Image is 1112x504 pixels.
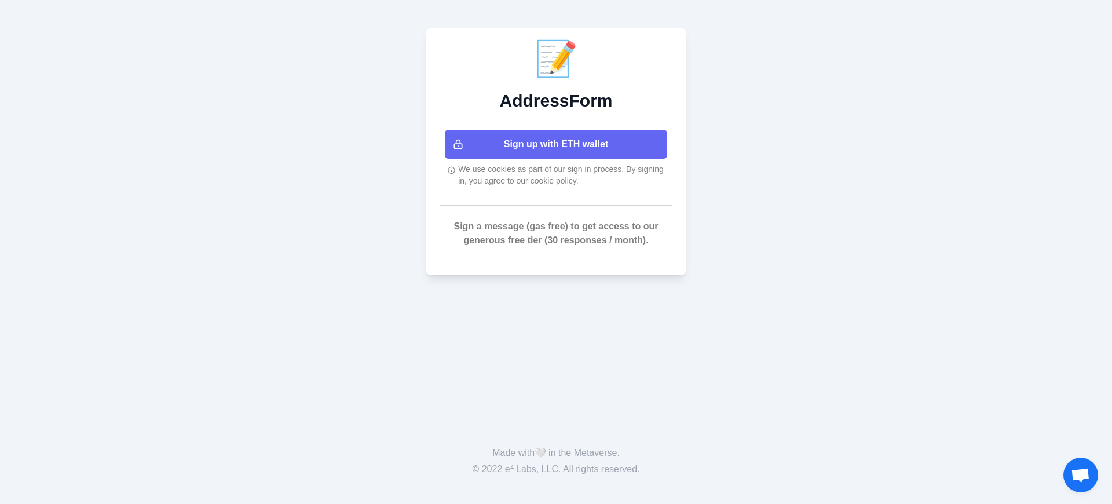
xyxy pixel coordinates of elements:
div: 📝 [440,42,672,76]
h2: AddressForm [440,90,672,111]
div: We use cookies as part of our sign in process. By signing in, you agree to our cookie policy. [440,163,672,187]
button: Sign up with ETH wallet [445,130,667,159]
span: 🤍 [535,448,546,458]
p: © 2022 e⁴ Labs, LLC. All rights reserved. [19,462,1093,476]
p: Sign a message (gas free) to get access to our generous free tier (30 responses / month). [440,220,672,247]
a: Open chat [1063,458,1098,492]
p: Made with in the Metaverse. [19,446,1093,460]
